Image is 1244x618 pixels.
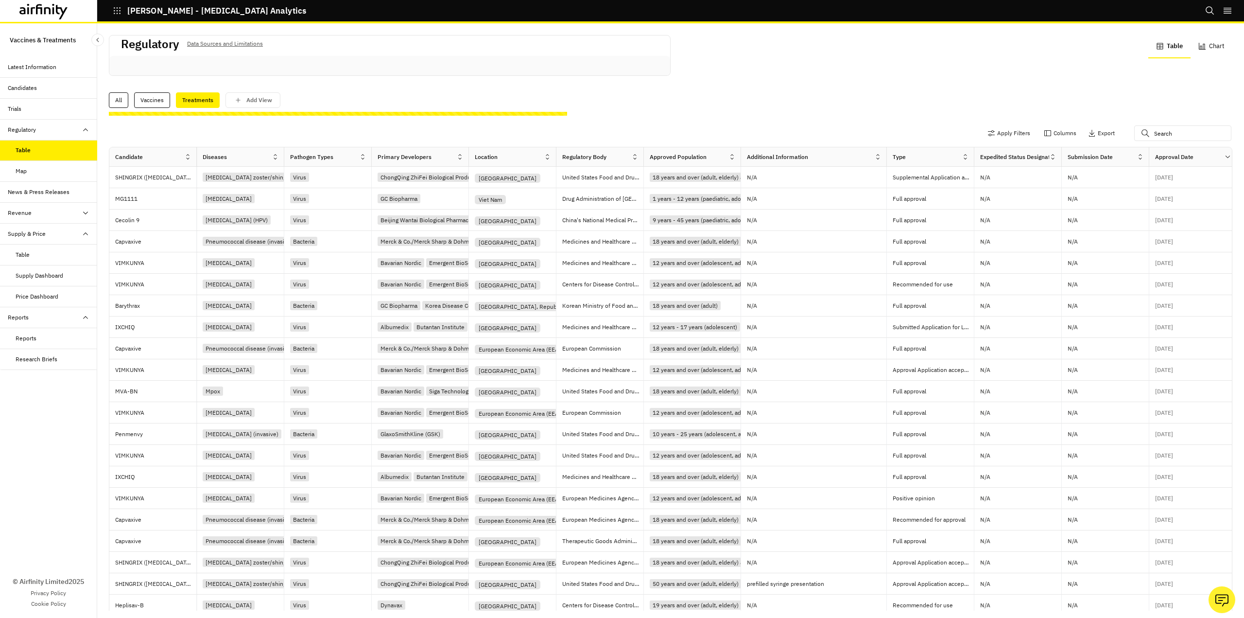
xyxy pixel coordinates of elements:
[115,408,196,418] p: VIMKUNYA
[562,215,643,225] p: China's National Medical Products Administration (NMPA)
[650,408,774,417] div: 12 years and over (adolescent, adult, elderly)
[1068,217,1078,223] p: N/A
[650,173,812,182] div: 18 years and over (adult, elderly) and Special circumstances
[650,237,742,246] div: 18 years and over (adult, elderly)
[893,472,974,482] p: Full approval
[747,239,757,245] p: N/A
[91,34,104,46] button: Close Sidebar
[115,558,196,567] p: SHINGRIX ([MEDICAL_DATA] Recombinant, Adjuvanted)
[893,494,974,503] p: Positive opinion
[378,322,412,332] div: Albumedix
[650,322,740,332] div: 12 years - 17 years (adolescent)
[426,408,492,417] div: Emergent BioSolutions
[980,346,990,352] p: N/A
[747,367,757,373] p: N/A
[378,579,482,588] div: ChongQing ZhiFei Biological Products
[1068,388,1078,394] p: N/A
[290,429,317,439] div: Bacteria
[980,495,990,501] p: N/A
[378,280,424,289] div: Bavarian Nordic
[650,558,812,567] div: 18 years and over (adult, elderly) and Special circumstances
[115,153,143,161] div: Candidate
[893,536,974,546] p: Full approval
[1155,346,1173,352] p: [DATE]
[475,238,540,247] div: [GEOGRAPHIC_DATA]
[115,237,196,247] p: Capvaxive
[475,366,540,375] div: [GEOGRAPHIC_DATA]
[203,365,255,374] div: [MEDICAL_DATA]
[1209,586,1235,613] button: Ask our analysts
[747,282,757,287] p: N/A
[16,292,58,301] div: Price Dashboard
[203,451,255,460] div: [MEDICAL_DATA]
[246,97,272,104] p: Add View
[562,494,643,503] p: European Medicines Agency (EMA)
[747,579,886,589] p: prefilled syringe presentation
[562,322,643,332] p: Medicines and Healthcare products Regulatory Agency (MHRA)
[980,517,990,523] p: N/A
[290,301,317,310] div: Bacteria
[980,260,990,266] p: N/A
[1068,538,1078,544] p: N/A
[980,367,990,373] p: N/A
[980,239,990,245] p: N/A
[290,173,309,182] div: Virus
[562,515,643,525] p: European Medicines Agency (EMA)
[1205,2,1215,19] button: Search
[1155,282,1173,287] p: [DATE]
[1155,495,1173,501] p: [DATE]
[378,237,493,246] div: Merck & Co./Merck Sharp & Dohme (MSD)
[893,558,974,567] p: Approval Application accepted
[8,105,21,113] div: Trials
[562,408,643,418] p: European Commission
[225,92,280,108] button: save changes
[747,196,757,202] p: N/A
[16,167,27,176] div: Map
[1068,474,1078,480] p: N/A
[650,451,774,460] div: 12 years and over (adolescent, adult, elderly)
[290,558,309,567] div: Virus
[475,281,540,290] div: [GEOGRAPHIC_DATA]
[203,515,295,524] div: Pneumococcal disease (invasive)
[893,280,974,289] p: Recommended for use
[1155,324,1173,330] p: [DATE]
[203,579,297,588] div: [MEDICAL_DATA] zoster/shingles
[475,195,506,204] div: Viet Nam
[203,408,255,417] div: [MEDICAL_DATA]
[115,429,196,439] p: Penmenvy
[1068,346,1078,352] p: N/A
[290,408,309,417] div: Virus
[562,429,643,439] p: United States Food and Drug Administration (FDA)
[31,600,66,608] a: Cookie Policy
[747,517,757,523] p: N/A
[378,387,424,396] div: Bavarian Nordic
[115,472,196,482] p: IXCHIQ
[893,408,974,418] p: Full approval
[980,324,990,330] p: N/A
[475,409,565,418] div: European Economic Area (EEA)
[1155,196,1173,202] p: [DATE]
[203,429,281,439] div: [MEDICAL_DATA] (invasive)
[747,388,757,394] p: N/A
[426,494,492,503] div: Emergent BioSolutions
[378,173,482,182] div: ChongQing ZhiFei Biological Products
[203,215,271,225] div: [MEDICAL_DATA] (HPV)
[980,410,990,416] p: N/A
[8,125,36,134] div: Regulatory
[203,237,295,246] div: Pneumococcal disease (invasive)
[10,31,76,49] p: Vaccines & Treatments
[893,429,974,439] p: Full approval
[475,537,540,547] div: [GEOGRAPHIC_DATA]
[475,473,540,482] div: [GEOGRAPHIC_DATA]
[8,313,29,322] div: Reports
[426,451,492,460] div: Emergent BioSolutions
[562,173,643,182] p: United States Food and Drug Administration (FDA)
[650,365,774,374] div: 12 years and over (adolescent, adult, elderly)
[562,579,643,589] p: United States Food and Drug Administration (FDA)
[1155,431,1173,437] p: [DATE]
[475,516,565,525] div: European Economic Area (EEA)
[115,387,196,396] p: MVA-BN
[475,216,540,226] div: [GEOGRAPHIC_DATA]
[1068,175,1078,180] p: N/A
[290,237,317,246] div: Bacteria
